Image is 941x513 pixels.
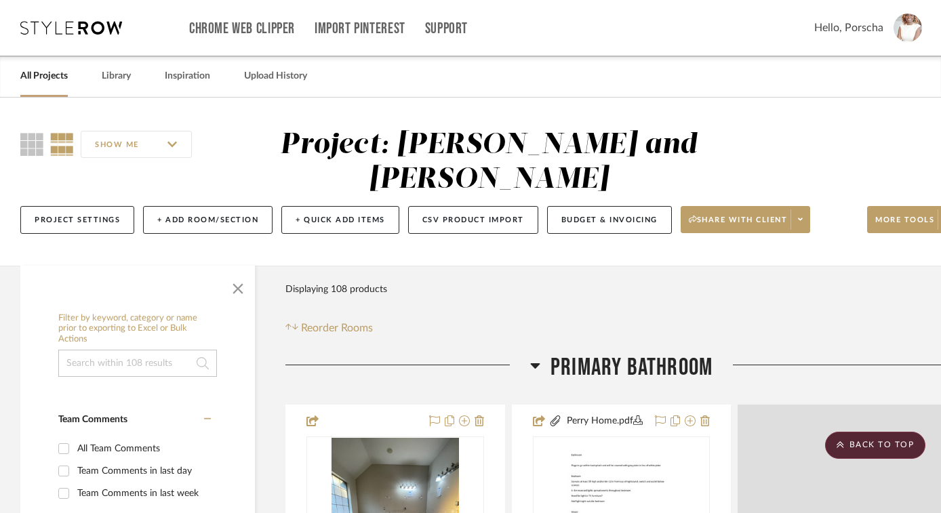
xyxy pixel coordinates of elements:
a: Chrome Web Clipper [189,23,295,35]
span: Reorder Rooms [301,320,373,336]
button: Perry Home.pdf [562,413,647,430]
div: Team Comments in last day [77,460,207,482]
button: Reorder Rooms [285,320,373,336]
div: All Team Comments [77,438,207,459]
button: Close [224,272,252,300]
span: More tools [875,215,934,235]
a: Inspiration [165,67,210,85]
input: Search within 108 results [58,350,217,377]
img: avatar [894,14,922,42]
button: Budget & Invoicing [547,206,672,234]
scroll-to-top-button: BACK TO TOP [825,432,925,459]
button: + Quick Add Items [281,206,399,234]
a: Import Pinterest [315,23,405,35]
div: Team Comments in last week [77,483,207,504]
a: Support [425,23,468,35]
button: Share with client [681,206,811,233]
span: Team Comments [58,415,127,424]
span: Share with client [689,215,788,235]
span: Hello, Porscha [814,20,883,36]
span: Primary Bathroom [550,353,713,382]
a: Upload History [244,67,307,85]
div: Project: [PERSON_NAME] and [PERSON_NAME] [280,131,697,194]
div: Displaying 108 products [285,276,387,303]
button: CSV Product Import [408,206,538,234]
button: Project Settings [20,206,134,234]
button: + Add Room/Section [143,206,273,234]
a: All Projects [20,67,68,85]
a: Library [102,67,131,85]
h6: Filter by keyword, category or name prior to exporting to Excel or Bulk Actions [58,313,217,345]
